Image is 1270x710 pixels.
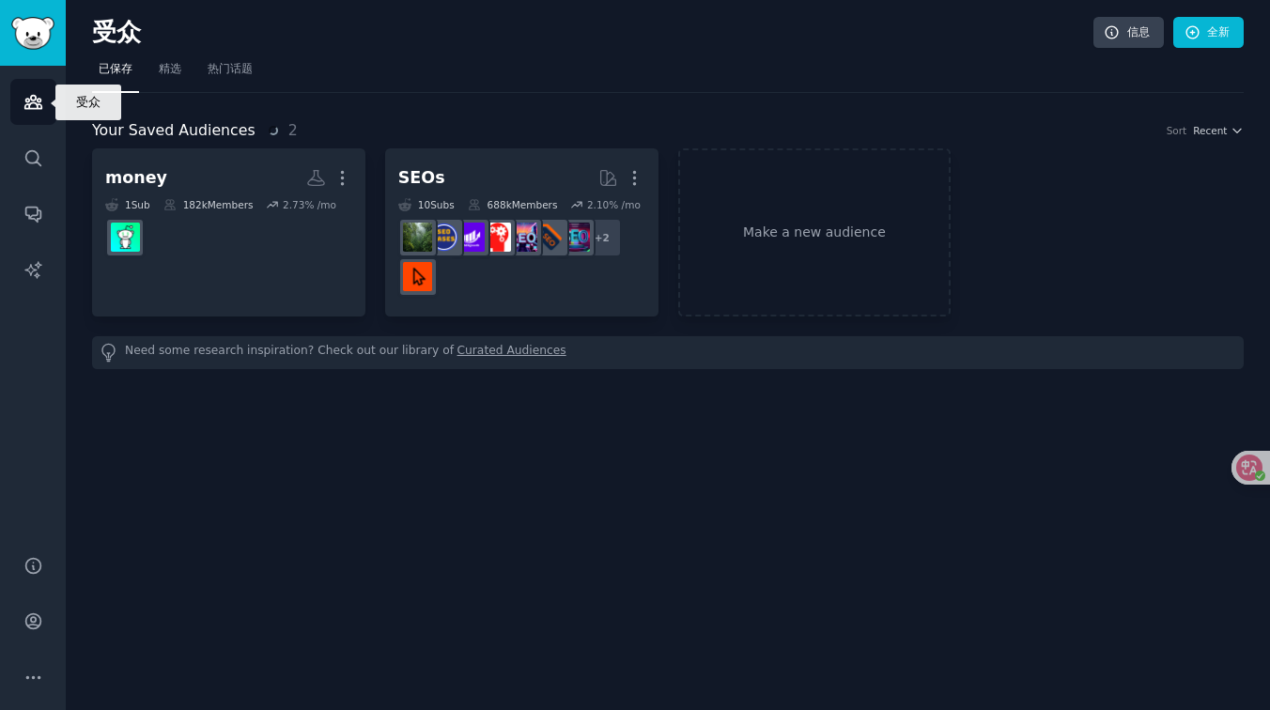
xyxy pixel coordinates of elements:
[288,121,298,139] span: 2
[105,166,167,190] div: money
[152,54,188,93] a: 精选
[105,198,150,211] div: 1 Sub
[159,62,181,75] font: 精选
[482,223,511,252] img: TechSEO
[403,223,432,252] img: Local_SEO
[92,54,139,93] a: 已保存
[1127,25,1150,39] font: 信息
[92,336,1244,369] div: Need some research inspiration? Check out our library of
[92,18,141,46] font: 受众
[1173,17,1244,49] a: 全新
[92,119,282,143] span: Your Saved Audiences
[1167,124,1187,137] div: Sort
[163,198,254,211] div: 182k Members
[534,223,564,252] img: bigseo
[678,148,952,316] a: Make a new audience
[587,198,641,211] div: 2.10 % /mo
[468,198,558,211] div: 688k Members
[561,223,590,252] img: SEO
[92,148,365,316] a: money1Sub182kMembers2.73% /moMakeMoney
[11,17,54,50] img: GummySearch logo
[1207,25,1230,39] font: 全新
[398,198,455,211] div: 10 Sub s
[457,343,566,363] a: Curated Audiences
[201,54,259,93] a: 热门话题
[429,223,458,252] img: SEO_cases
[508,223,537,252] img: SEO_Digital_Marketing
[99,62,132,75] font: 已保存
[283,198,336,211] div: 2.73 % /mo
[111,223,140,252] img: MakeMoney
[398,166,445,190] div: SEOs
[403,262,432,291] img: GoogleSearchConsole
[1093,17,1164,49] a: 信息
[582,218,622,257] div: + 2
[1193,124,1227,137] span: Recent
[385,148,658,316] a: SEOs10Subs688kMembers2.10% /mo+2SEObigseoSEO_Digital_MarketingTechSEOseogrowthSEO_casesLocal_SEOG...
[456,223,485,252] img: seogrowth
[1193,124,1244,137] button: Recent
[208,62,253,75] font: 热门话题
